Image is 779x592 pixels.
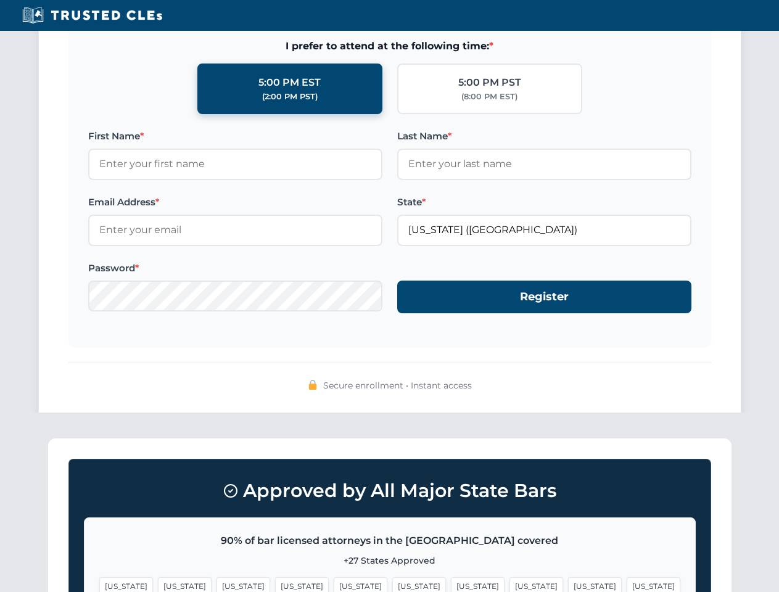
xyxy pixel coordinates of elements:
[262,91,318,103] div: (2:00 PM PST)
[88,195,382,210] label: Email Address
[99,533,680,549] p: 90% of bar licensed attorneys in the [GEOGRAPHIC_DATA] covered
[258,75,321,91] div: 5:00 PM EST
[88,149,382,179] input: Enter your first name
[323,379,472,392] span: Secure enrollment • Instant access
[99,554,680,567] p: +27 States Approved
[461,91,517,103] div: (8:00 PM EST)
[397,281,691,313] button: Register
[308,380,318,390] img: 🔒
[397,149,691,179] input: Enter your last name
[397,129,691,144] label: Last Name
[88,129,382,144] label: First Name
[88,215,382,245] input: Enter your email
[397,195,691,210] label: State
[88,261,382,276] label: Password
[458,75,521,91] div: 5:00 PM PST
[84,474,696,508] h3: Approved by All Major State Bars
[88,38,691,54] span: I prefer to attend at the following time:
[397,215,691,245] input: Florida (FL)
[19,6,166,25] img: Trusted CLEs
